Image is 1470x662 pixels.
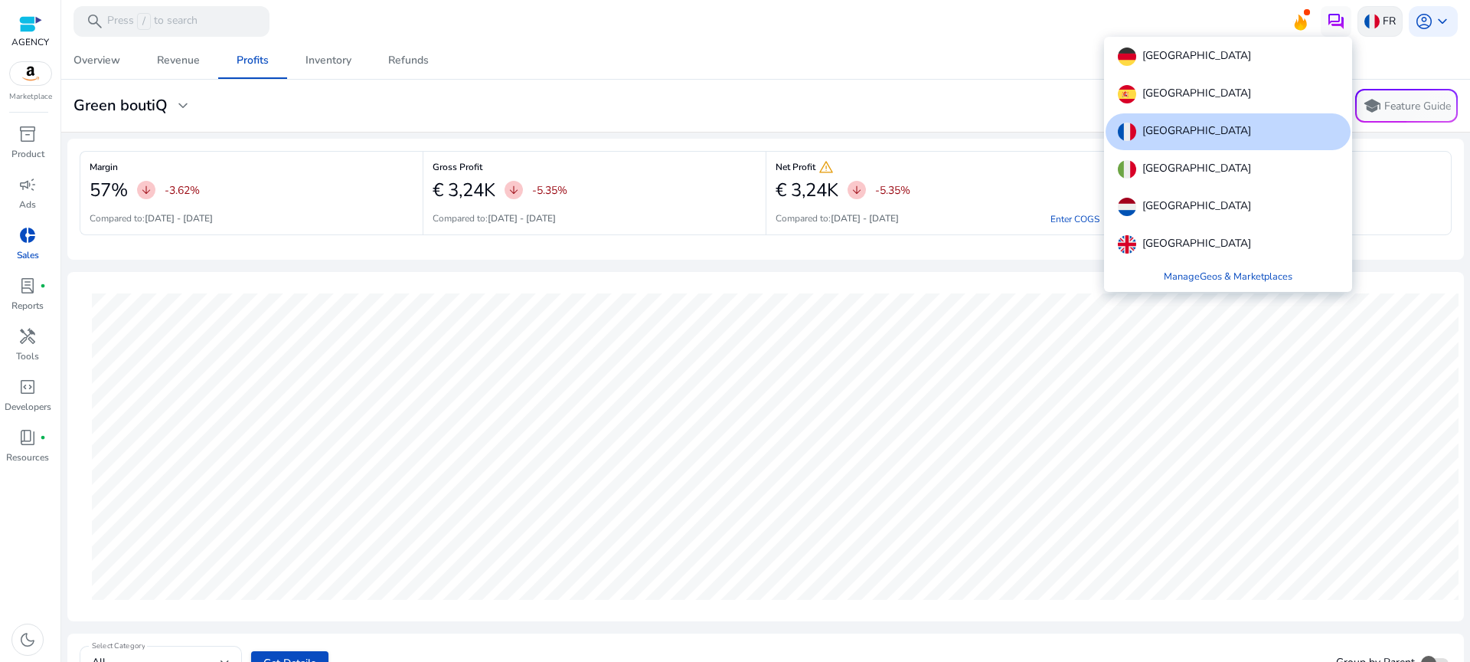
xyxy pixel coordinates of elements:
img: es.svg [1118,85,1136,103]
img: uk.svg [1118,235,1136,254]
img: de.svg [1118,48,1136,66]
p: [GEOGRAPHIC_DATA] [1142,160,1251,179]
p: [GEOGRAPHIC_DATA] [1142,48,1251,66]
img: fr.svg [1118,123,1136,141]
img: it.svg [1118,160,1136,179]
img: nl.svg [1118,198,1136,216]
p: [GEOGRAPHIC_DATA] [1142,123,1251,141]
p: [GEOGRAPHIC_DATA] [1142,85,1251,103]
p: [GEOGRAPHIC_DATA] [1142,198,1251,216]
a: ManageGeos & Marketplaces [1151,263,1305,290]
p: [GEOGRAPHIC_DATA] [1142,235,1251,254]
